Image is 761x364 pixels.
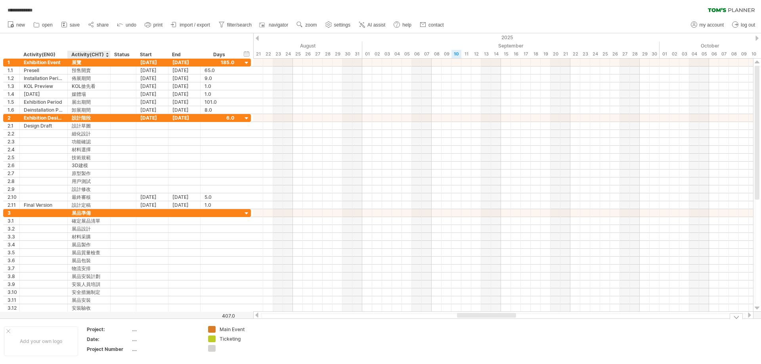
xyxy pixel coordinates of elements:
[172,51,196,59] div: End
[72,90,106,98] div: 媒體場
[72,82,106,90] div: KOL搶先看
[551,50,560,58] div: Saturday, 20 September 2025
[72,185,106,193] div: 設計修改
[72,130,106,137] div: 細化設計
[126,22,136,28] span: undo
[205,90,234,98] div: 1.0
[72,162,106,169] div: 3D建模
[620,50,630,58] div: Saturday, 27 September 2025
[72,146,106,153] div: 材料選擇
[749,50,759,58] div: Friday, 10 October 2025
[136,67,168,74] div: [DATE]
[143,20,165,30] a: print
[72,296,106,304] div: 展品安裝
[8,170,19,177] div: 2.7
[87,326,130,333] div: Project:
[357,20,388,30] a: AI assist
[560,50,570,58] div: Sunday, 21 September 2025
[8,201,19,209] div: 2.11
[8,177,19,185] div: 2.8
[136,98,168,106] div: [DATE]
[491,50,501,58] div: Sunday, 14 September 2025
[97,22,109,28] span: share
[8,138,19,145] div: 2.3
[168,193,201,201] div: [DATE]
[501,50,511,58] div: Monday, 15 September 2025
[630,50,640,58] div: Sunday, 28 September 2025
[521,50,531,58] div: Wednesday, 17 September 2025
[610,50,620,58] div: Friday, 26 September 2025
[471,50,481,58] div: Friday, 12 September 2025
[640,50,650,58] div: Monday, 29 September 2025
[8,122,19,130] div: 2.1
[679,50,689,58] div: Friday, 3 October 2025
[8,241,19,248] div: 3.4
[418,20,446,30] a: contact
[140,51,164,59] div: Start
[72,273,106,280] div: 展品安裝計劃
[650,50,660,58] div: Tuesday, 30 September 2025
[72,233,106,240] div: 材料采購
[72,98,106,106] div: 展出期間
[132,336,199,343] div: ....
[72,280,106,288] div: 安裝人員培訓
[422,50,432,58] div: Sunday, 7 September 2025
[24,90,63,98] div: [DATE]
[323,20,353,30] a: settings
[24,82,63,90] div: KOL Preview
[200,51,238,59] div: Days
[590,50,600,58] div: Wednesday, 24 September 2025
[169,20,212,30] a: import / export
[428,22,444,28] span: contact
[303,50,313,58] div: Tuesday, 26 August 2025
[4,326,78,356] div: Add your own logo
[8,265,19,272] div: 3.7
[180,22,210,28] span: import / export
[739,50,749,58] div: Thursday, 9 October 2025
[168,67,201,74] div: [DATE]
[451,50,461,58] div: Wednesday, 10 September 2025
[168,114,201,122] div: [DATE]
[136,82,168,90] div: [DATE]
[59,20,82,30] a: save
[342,50,352,58] div: Saturday, 30 August 2025
[136,193,168,201] div: [DATE]
[8,257,19,264] div: 3.6
[8,74,19,82] div: 1.2
[72,209,106,217] div: 展品準備
[660,50,669,58] div: Wednesday, 1 October 2025
[531,50,541,58] div: Thursday, 18 September 2025
[412,50,422,58] div: Saturday, 6 September 2025
[72,154,106,161] div: 技術規範
[313,50,323,58] div: Wednesday, 27 August 2025
[8,162,19,169] div: 2.6
[86,20,111,30] a: share
[580,50,590,58] div: Tuesday, 23 September 2025
[333,50,342,58] div: Friday, 29 August 2025
[42,22,53,28] span: open
[72,288,106,296] div: 安全措施制定
[719,50,729,58] div: Tuesday, 7 October 2025
[8,296,19,304] div: 3.11
[461,50,471,58] div: Thursday, 11 September 2025
[31,20,55,30] a: open
[481,50,491,58] div: Saturday, 13 September 2025
[72,170,106,177] div: 原型製作
[8,154,19,161] div: 2.5
[8,90,19,98] div: 1.4
[258,20,291,30] a: navigator
[8,130,19,137] div: 2.2
[392,50,402,58] div: Thursday, 4 September 2025
[205,74,234,82] div: 9.0
[136,74,168,82] div: [DATE]
[334,22,350,28] span: settings
[72,74,106,82] div: 佈展期間
[382,50,392,58] div: Wednesday, 3 September 2025
[168,90,201,98] div: [DATE]
[283,50,293,58] div: Sunday, 24 August 2025
[72,201,106,209] div: 設計定稿
[8,185,19,193] div: 2.9
[8,225,19,233] div: 3.2
[132,346,199,353] div: ....
[72,138,106,145] div: 功能確認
